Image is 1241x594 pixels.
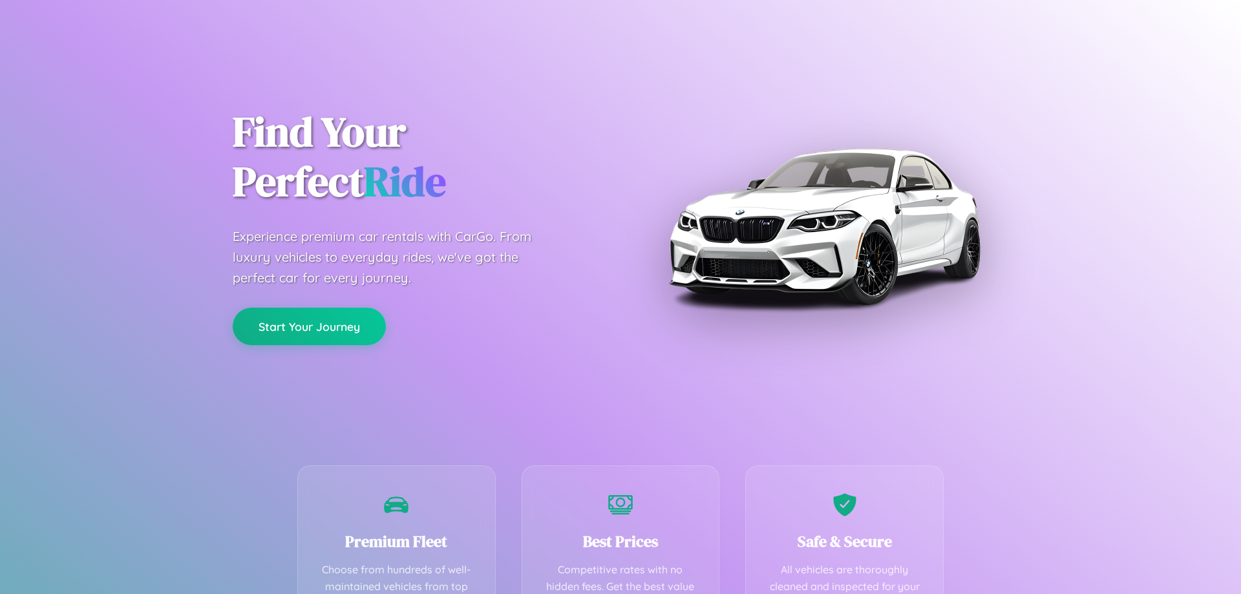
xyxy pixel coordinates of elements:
[233,226,556,288] p: Experience premium car rentals with CarGo. From luxury vehicles to everyday rides, we've got the ...
[663,65,986,388] img: Premium BMW car rental vehicle
[317,531,476,552] h3: Premium Fleet
[233,308,386,345] button: Start Your Journey
[542,531,700,552] h3: Best Prices
[765,531,924,552] h3: Safe & Secure
[364,153,446,209] span: Ride
[233,107,601,207] h1: Find Your Perfect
